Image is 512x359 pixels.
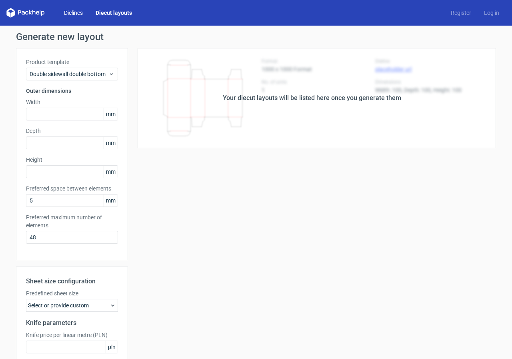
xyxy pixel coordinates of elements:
[26,289,118,297] label: Predefined sheet size
[26,331,118,339] label: Knife price per linear metre (PLN)
[26,87,118,95] h3: Outer dimensions
[26,318,118,328] h2: Knife parameters
[104,108,118,120] span: mm
[104,166,118,178] span: mm
[16,32,496,42] h1: Generate new layout
[478,9,506,17] a: Log in
[26,277,118,286] h2: Sheet size configuration
[26,98,118,106] label: Width
[104,137,118,149] span: mm
[30,70,108,78] span: Double sidewall double bottom
[26,127,118,135] label: Depth
[26,213,118,229] label: Preferred maximum number of elements
[106,341,118,353] span: pln
[444,9,478,17] a: Register
[26,156,118,164] label: Height
[26,58,118,66] label: Product template
[89,9,138,17] a: Diecut layouts
[26,299,118,312] div: Select or provide custom
[58,9,89,17] a: Dielines
[26,185,118,193] label: Preferred space between elements
[223,93,401,103] div: Your diecut layouts will be listed here once you generate them
[104,195,118,207] span: mm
